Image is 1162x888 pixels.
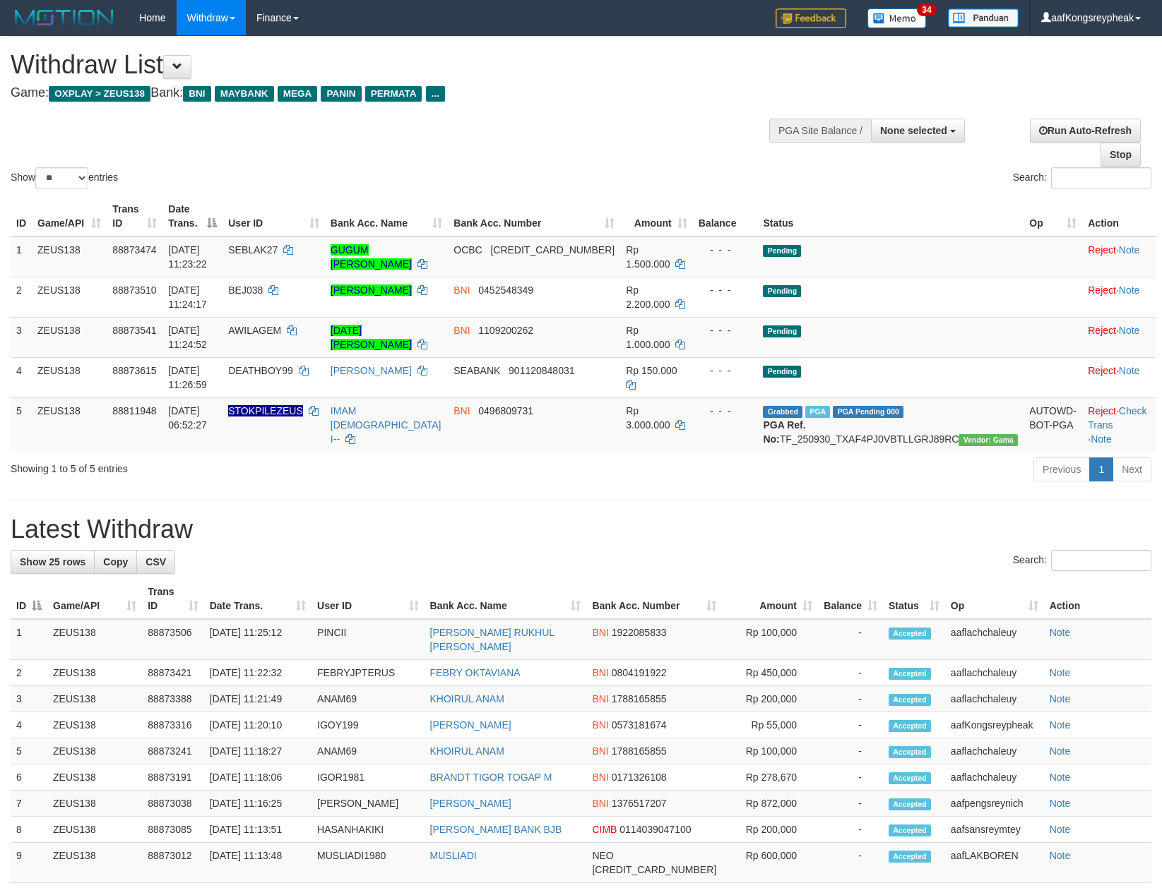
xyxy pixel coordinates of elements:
[757,397,1024,452] td: TF_250930_TXAF4PJ0VBTLLGRJ89RC
[867,8,927,28] img: Button%20Memo.svg
[11,236,32,277] td: 1
[11,619,47,660] td: 1
[142,712,204,738] td: 88873316
[889,798,931,810] span: Accepted
[1088,284,1116,296] a: Reject
[889,772,931,784] span: Accepted
[620,196,693,236] th: Amount: activate to sort column ascending
[917,4,936,16] span: 34
[722,791,818,817] td: Rp 872,000
[112,325,156,336] span: 88873541
[818,579,883,619] th: Balance: activate to sort column ascending
[430,772,552,783] a: BRANDT TIGOR TOGAP M
[168,325,207,350] span: [DATE] 11:24:52
[142,764,204,791] td: 88873191
[453,405,470,416] span: BNI
[592,693,608,704] span: BNI
[626,244,670,270] span: Rp 1.500.000
[204,686,312,712] td: [DATE] 11:21:49
[1088,365,1116,376] a: Reject
[32,317,107,357] td: ZEUS138
[11,817,47,843] td: 8
[699,243,752,257] div: - - -
[11,7,118,28] img: MOTION_logo.png
[805,406,830,418] span: Marked by aafsreyleap
[889,746,931,758] span: Accepted
[312,817,424,843] td: HASANHAKIKI
[430,667,521,678] a: FEBRY OKTAVIANA
[168,405,207,431] span: [DATE] 06:52:27
[509,365,574,376] span: Copy 901120848031 to clipboard
[321,86,361,102] span: PANIN
[425,579,587,619] th: Bank Acc. Name: activate to sort column ascending
[1082,357,1156,397] td: ·
[619,824,691,835] span: Copy 0114039047100 to clipboard
[626,365,677,376] span: Rp 150.000
[11,277,32,317] td: 2
[1050,627,1071,638] a: Note
[162,196,223,236] th: Date Trans.: activate to sort column descending
[47,686,142,712] td: ZEUS138
[1051,550,1151,571] input: Search:
[331,284,412,296] a: [PERSON_NAME]
[1091,433,1112,445] a: Note
[592,798,608,809] span: BNI
[612,627,667,638] span: Copy 1922085833 to clipboard
[1024,196,1082,236] th: Op: activate to sort column ascending
[453,284,470,296] span: BNI
[1082,317,1156,357] td: ·
[626,284,670,310] span: Rp 2.200.000
[478,284,533,296] span: Copy 0452548349 to clipboard
[312,764,424,791] td: IGOR1981
[183,86,211,102] span: BNI
[331,244,412,270] a: GUGUM [PERSON_NAME]
[47,764,142,791] td: ZEUS138
[11,738,47,764] td: 5
[722,738,818,764] td: Rp 100,000
[11,397,32,452] td: 5
[331,405,441,445] a: IMAM [DEMOGRAPHIC_DATA] I--
[47,619,142,660] td: ZEUS138
[142,660,204,686] td: 88873421
[223,196,325,236] th: User ID: activate to sort column ascending
[426,86,445,102] span: ...
[722,712,818,738] td: Rp 55,000
[47,843,142,883] td: ZEUS138
[722,843,818,883] td: Rp 600,000
[331,365,412,376] a: [PERSON_NAME]
[448,196,620,236] th: Bank Acc. Number: activate to sort column ascending
[312,791,424,817] td: [PERSON_NAME]
[204,619,312,660] td: [DATE] 11:25:12
[612,667,667,678] span: Copy 0804191922 to clipboard
[1088,244,1116,256] a: Reject
[365,86,422,102] span: PERMATA
[1050,745,1071,757] a: Note
[11,357,32,397] td: 4
[47,579,142,619] th: Game/API: activate to sort column ascending
[612,719,667,731] span: Copy 0573181674 to clipboard
[142,817,204,843] td: 88873085
[1050,719,1071,731] a: Note
[278,86,318,102] span: MEGA
[776,8,846,28] img: Feedback.jpg
[11,579,47,619] th: ID: activate to sort column descending
[11,843,47,883] td: 9
[722,817,818,843] td: Rp 200,000
[592,864,716,875] span: Copy 5859457168856576 to clipboard
[453,365,500,376] span: SEABANK
[228,325,281,336] span: AWILAGEM
[1051,167,1151,188] input: Search:
[11,196,32,236] th: ID
[763,406,802,418] span: Grabbed
[722,686,818,712] td: Rp 200,000
[1088,325,1116,336] a: Reject
[699,323,752,337] div: - - -
[592,850,613,861] span: NEO
[32,277,107,317] td: ZEUS138
[722,619,818,660] td: Rp 100,000
[818,817,883,843] td: -
[889,668,931,680] span: Accepted
[1119,365,1140,376] a: Note
[331,325,412,350] a: [DATE] [PERSON_NAME]
[592,824,617,835] span: CIMB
